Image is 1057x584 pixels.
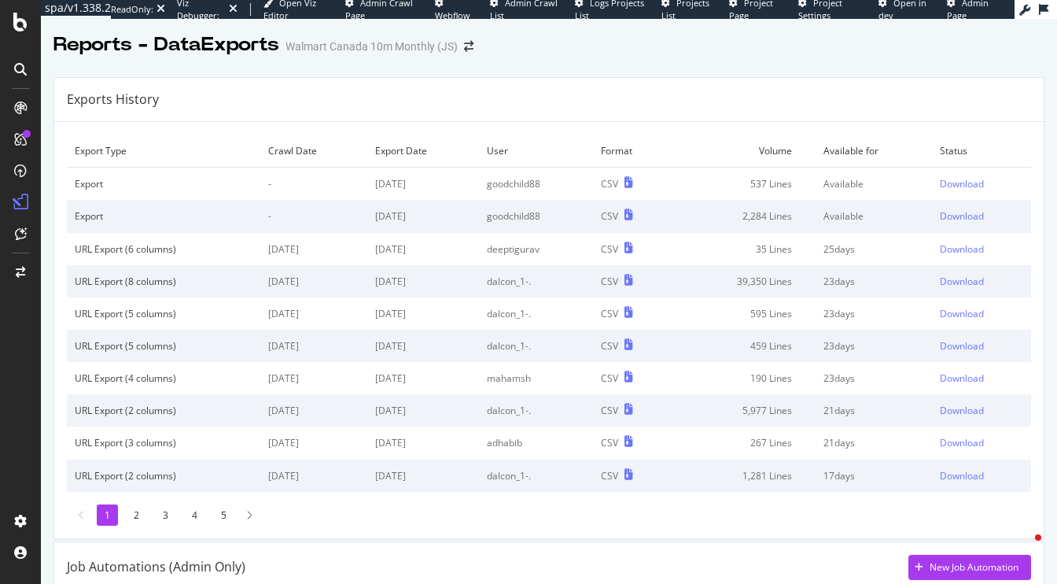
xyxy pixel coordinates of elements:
div: Download [940,177,984,190]
a: Download [940,404,1023,417]
td: Volume [672,135,816,168]
td: 39,350 Lines [672,265,816,298]
td: 17 days [816,460,933,492]
div: URL Export (8 columns) [75,275,252,288]
td: dalcon_1-. [479,330,593,362]
td: Format [593,135,672,168]
td: User [479,135,593,168]
td: 2,284 Lines [672,200,816,232]
td: [DATE] [260,233,366,265]
a: Download [940,339,1023,353]
div: Download [940,436,984,449]
td: [DATE] [367,200,479,232]
td: [DATE] [260,394,366,427]
a: Download [940,307,1023,320]
td: 21 days [816,427,933,459]
div: URL Export (4 columns) [75,371,252,385]
td: 21 days [816,394,933,427]
td: Export Date [367,135,479,168]
div: Job Automations (Admin Only) [67,558,245,576]
td: dalcon_1-. [479,394,593,427]
td: 5,977 Lines [672,394,816,427]
div: Export [75,177,252,190]
div: URL Export (5 columns) [75,339,252,353]
td: Status [932,135,1031,168]
td: [DATE] [367,298,479,330]
div: Download [940,469,984,482]
div: New Job Automation [930,560,1018,574]
div: CSV [601,307,618,320]
div: Exports History [67,91,159,109]
td: Available for [816,135,933,168]
div: CSV [601,209,618,223]
div: Download [940,307,984,320]
td: [DATE] [260,460,366,492]
div: Available [823,177,925,190]
div: Reports - DataExports [53,31,279,58]
td: 190 Lines [672,362,816,394]
div: URL Export (6 columns) [75,242,252,256]
td: adhabib [479,427,593,459]
td: [DATE] [367,233,479,265]
a: Download [940,469,1023,482]
td: [DATE] [260,298,366,330]
li: 3 [155,505,176,526]
td: [DATE] [367,265,479,298]
a: Download [940,275,1023,288]
div: Download [940,242,984,256]
td: [DATE] [260,427,366,459]
td: 23 days [816,362,933,394]
div: URL Export (5 columns) [75,307,252,320]
td: 459 Lines [672,330,816,362]
td: dalcon_1-. [479,298,593,330]
div: Download [940,275,984,288]
td: goodchild88 [479,168,593,201]
div: Download [940,209,984,223]
button: New Job Automation [908,555,1031,580]
div: CSV [601,469,618,482]
li: 2 [126,505,147,526]
div: CSV [601,371,618,385]
div: CSV [601,404,618,417]
div: Walmart Canada 10m Monthly (JS) [285,39,458,54]
td: 267 Lines [672,427,816,459]
a: Download [940,371,1023,385]
div: Export [75,209,252,223]
td: 1,281 Lines [672,460,816,492]
td: 23 days [816,265,933,298]
td: mahamsh [479,362,593,394]
td: goodchild88 [479,200,593,232]
div: URL Export (2 columns) [75,404,252,417]
a: Download [940,436,1023,449]
div: ReadOnly: [111,3,153,16]
div: arrow-right-arrow-left [464,41,473,52]
td: 25 days [816,233,933,265]
div: CSV [601,339,618,353]
div: CSV [601,436,618,449]
li: 5 [213,505,234,526]
td: dalcon_1-. [479,460,593,492]
td: [DATE] [260,362,366,394]
div: URL Export (3 columns) [75,436,252,449]
div: CSV [601,177,618,190]
a: Download [940,242,1023,256]
td: 23 days [816,298,933,330]
li: 4 [184,505,205,526]
td: - [260,200,366,232]
span: Webflow [435,9,470,21]
td: - [260,168,366,201]
td: Crawl Date [260,135,366,168]
td: [DATE] [260,265,366,298]
td: [DATE] [367,168,479,201]
div: Download [940,339,984,353]
div: Available [823,209,925,223]
td: Export Type [67,135,260,168]
td: [DATE] [367,427,479,459]
td: [DATE] [367,394,479,427]
div: CSV [601,275,618,288]
li: 1 [97,505,118,526]
td: [DATE] [367,460,479,492]
td: [DATE] [367,362,479,394]
td: dalcon_1-. [479,265,593,298]
td: [DATE] [367,330,479,362]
